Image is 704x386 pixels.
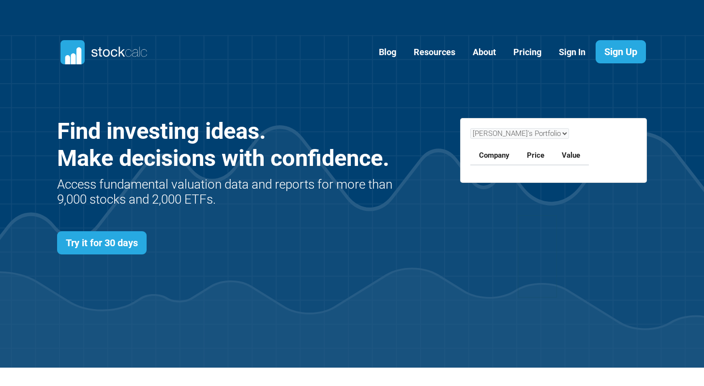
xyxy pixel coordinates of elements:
a: Blog [372,41,404,64]
a: Sign Up [596,40,646,63]
th: Value [553,146,589,165]
a: Resources [406,41,463,64]
a: Sign In [552,41,593,64]
h1: Find investing ideas. Make decisions with confidence. [57,118,395,172]
h2: Access fundamental valuation data and reports for more than 9,000 stocks and 2,000 ETFs. [57,177,395,207]
a: About [465,41,503,64]
a: Pricing [506,41,549,64]
th: Company [470,146,518,165]
th: Price [518,146,553,165]
a: Try it for 30 days [57,231,147,254]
